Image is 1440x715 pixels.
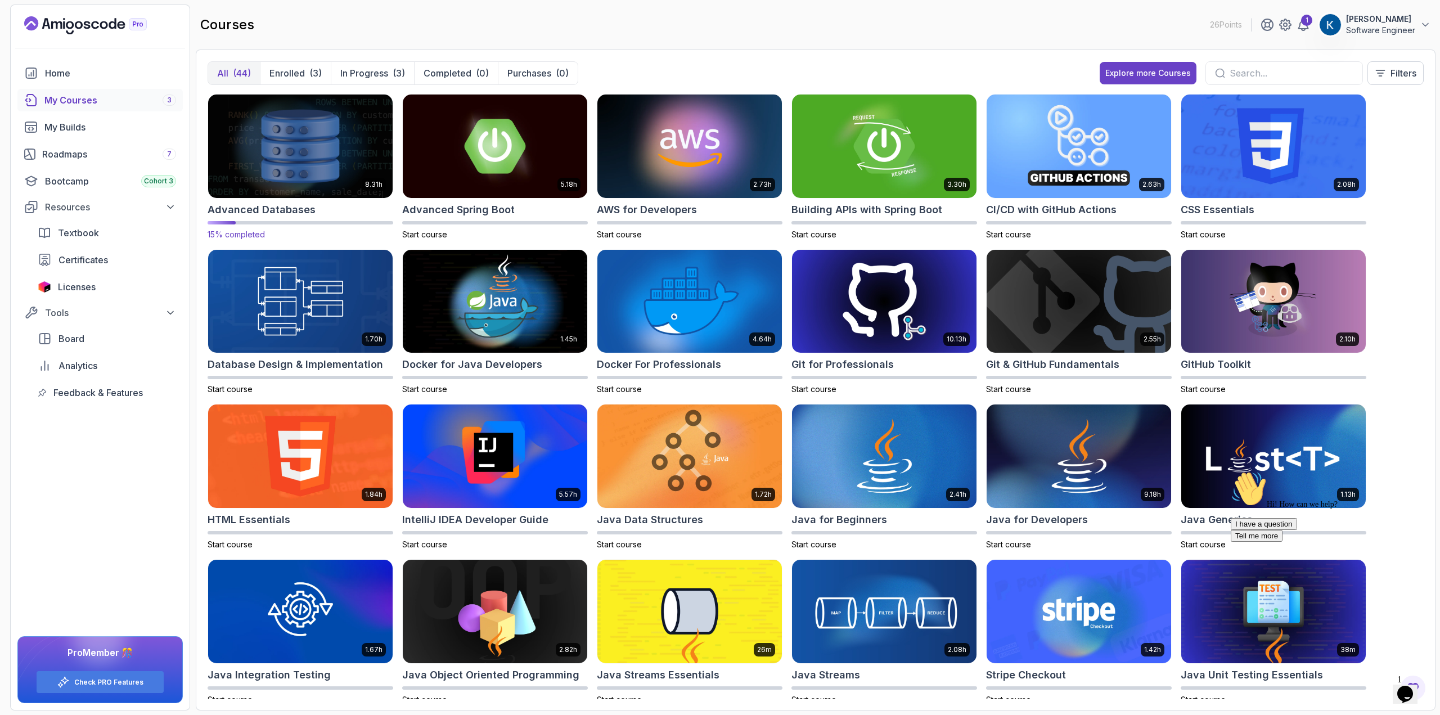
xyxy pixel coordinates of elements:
img: CI/CD with GitHub Actions card [987,95,1171,198]
span: Start course [208,539,253,549]
img: Java Unit Testing Essentials card [1181,560,1366,663]
p: In Progress [340,66,388,80]
h2: Java Data Structures [597,512,703,528]
button: user profile image[PERSON_NAME]Software Engineer [1319,14,1431,36]
div: My Builds [44,120,176,134]
img: Java Object Oriented Programming card [403,560,587,663]
p: 2.41h [949,490,966,499]
img: Java for Beginners card [792,404,976,508]
p: Enrolled [269,66,305,80]
iframe: chat widget [1393,670,1429,704]
input: Search... [1230,66,1353,80]
a: textbook [31,222,183,244]
span: Start course [1181,230,1226,239]
span: Start course [1181,695,1226,704]
p: 1.67h [365,645,382,654]
p: All [217,66,228,80]
img: Building APIs with Spring Boot card [792,95,976,198]
a: builds [17,116,183,138]
h2: Docker for Java Developers [402,357,542,372]
span: Start course [597,230,642,239]
h2: Java Streams [791,667,860,683]
span: Start course [791,230,836,239]
a: Check PRO Features [74,678,143,687]
p: 1.45h [560,335,577,344]
h2: Advanced Databases [208,202,316,218]
h2: courses [200,16,254,34]
p: 5.18h [561,180,577,189]
span: Textbook [58,226,99,240]
p: 2.63h [1142,180,1161,189]
button: Completed(0) [414,62,498,84]
span: Start course [402,230,447,239]
div: 1 [1301,15,1312,26]
a: feedback [31,381,183,404]
span: 15% completed [208,230,265,239]
div: Resources [45,200,176,214]
div: Bootcamp [45,174,176,188]
span: Start course [597,539,642,549]
button: Check PRO Features [36,671,164,694]
p: 1.70h [365,335,382,344]
button: Tools [17,303,183,323]
img: Docker for Java Developers card [403,250,587,353]
img: Advanced Spring Boot card [403,95,587,198]
a: home [17,62,183,84]
a: roadmaps [17,143,183,165]
a: 1 [1297,18,1310,32]
p: 9.18h [1144,490,1161,499]
h2: Java Object Oriented Programming [402,667,579,683]
span: Start course [986,539,1031,549]
p: Completed [424,66,471,80]
p: 26 Points [1210,19,1242,30]
div: My Courses [44,93,176,107]
div: Roadmaps [42,147,176,161]
img: AWS for Developers card [597,95,782,198]
p: Software Engineer [1346,25,1415,36]
p: 3.30h [947,180,966,189]
div: (0) [476,66,489,80]
h2: Building APIs with Spring Boot [791,202,942,218]
span: Start course [791,539,836,549]
a: Advanced Databases card8.31hAdvanced Databases15% completed [208,94,393,240]
img: Java Generics card [1181,404,1366,508]
img: Advanced Databases card [204,92,397,200]
a: courses [17,89,183,111]
h2: Java Integration Testing [208,667,331,683]
img: user profile image [1320,14,1341,35]
span: Start course [208,384,253,394]
h2: Java for Developers [986,512,1088,528]
button: I have a question [4,52,71,64]
div: (44) [233,66,251,80]
span: Start course [597,384,642,394]
button: Filters [1367,61,1424,85]
p: 1.84h [365,490,382,499]
h2: Java Streams Essentials [597,667,719,683]
button: Explore more Courses [1100,62,1196,84]
span: Feedback & Features [53,386,143,399]
span: Start course [791,384,836,394]
button: All(44) [208,62,260,84]
p: 8.31h [365,180,382,189]
h2: Advanced Spring Boot [402,202,515,218]
div: Tools [45,306,176,320]
h2: Git & GitHub Fundamentals [986,357,1119,372]
h2: IntelliJ IDEA Developer Guide [402,512,548,528]
p: 26m [757,645,772,654]
span: Cohort 3 [144,177,173,186]
span: Start course [402,539,447,549]
img: Java Streams Essentials card [597,560,782,663]
p: 2.08h [1337,180,1356,189]
span: Start course [597,695,642,704]
p: 5.57h [559,490,577,499]
a: board [31,327,183,350]
h2: Java Unit Testing Essentials [1181,667,1323,683]
span: Start course [402,695,447,704]
img: GitHub Toolkit card [1181,250,1366,353]
img: IntelliJ IDEA Developer Guide card [403,404,587,508]
p: 4.64h [753,335,772,344]
span: Start course [791,695,836,704]
p: 1.42h [1144,645,1161,654]
p: 2.08h [948,645,966,654]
